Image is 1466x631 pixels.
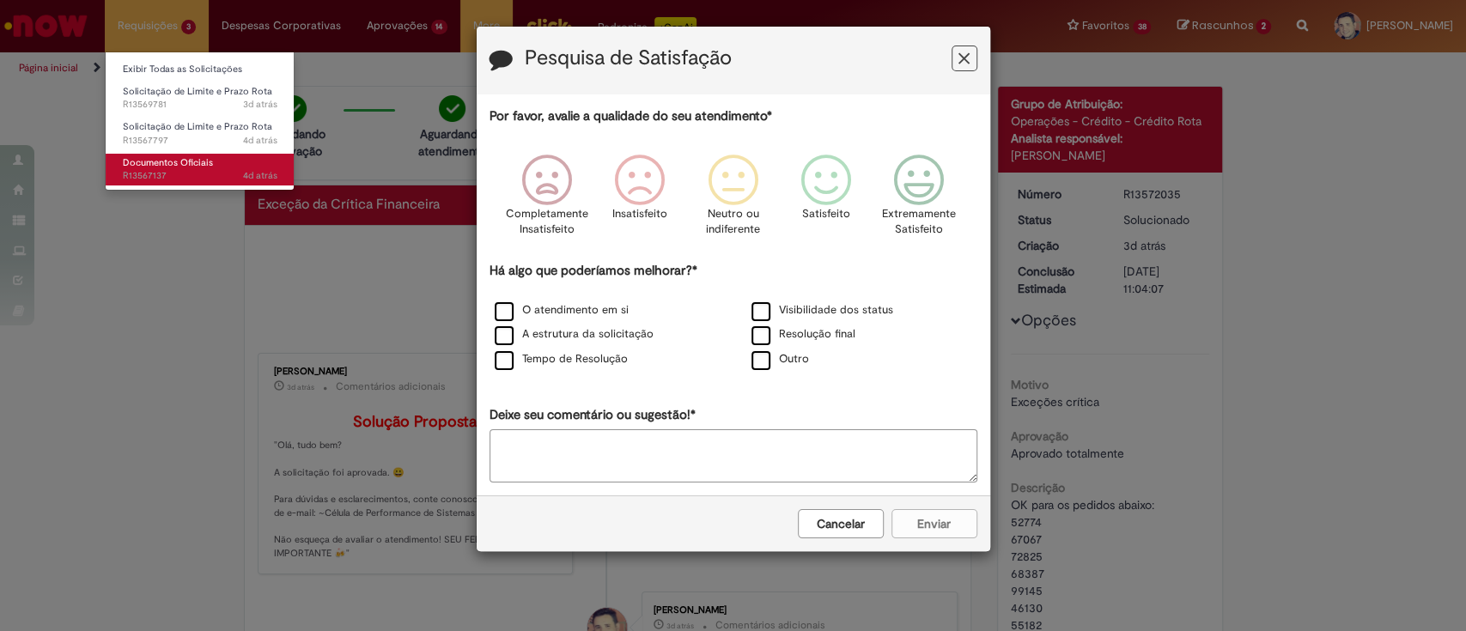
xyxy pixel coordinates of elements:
label: Deixe seu comentário ou sugestão!* [490,406,696,424]
time: 25/09/2025 16:26:33 [243,134,277,147]
span: 4d atrás [243,169,277,182]
div: Insatisfeito [596,142,684,259]
a: Exibir Todas as Solicitações [106,60,295,79]
a: Aberto R13567797 : Solicitação de Limite e Prazo Rota [106,118,295,149]
p: Satisfeito [802,206,850,222]
time: 26/09/2025 10:30:39 [243,98,277,111]
span: Solicitação de Limite e Prazo Rota [123,120,272,133]
p: Extremamente Satisfeito [882,206,956,238]
time: 25/09/2025 14:57:16 [243,169,277,182]
span: Documentos Oficiais [123,156,213,169]
span: 3d atrás [243,98,277,111]
ul: Requisições [105,52,295,191]
label: Por favor, avalie a qualidade do seu atendimento* [490,107,772,125]
p: Insatisfeito [612,206,667,222]
span: Solicitação de Limite e Prazo Rota [123,85,272,98]
label: Pesquisa de Satisfação [525,47,732,70]
label: Outro [751,351,809,367]
span: R13567137 [123,169,277,183]
button: Cancelar [798,509,884,538]
label: O atendimento em si [495,302,629,319]
label: Visibilidade dos status [751,302,893,319]
label: Resolução final [751,326,855,343]
a: Aberto R13569781 : Solicitação de Limite e Prazo Rota [106,82,295,114]
p: Completamente Insatisfeito [506,206,588,238]
label: Tempo de Resolução [495,351,628,367]
a: Aberto R13567137 : Documentos Oficiais [106,154,295,185]
div: Satisfeito [782,142,870,259]
div: Completamente Insatisfeito [503,142,591,259]
p: Neutro ou indiferente [702,206,763,238]
span: R13567797 [123,134,277,148]
span: 4d atrás [243,134,277,147]
label: A estrutura da solicitação [495,326,654,343]
div: Neutro ou indiferente [689,142,776,259]
span: R13569781 [123,98,277,112]
div: Extremamente Satisfeito [875,142,963,259]
div: Há algo que poderíamos melhorar?* [490,262,977,373]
